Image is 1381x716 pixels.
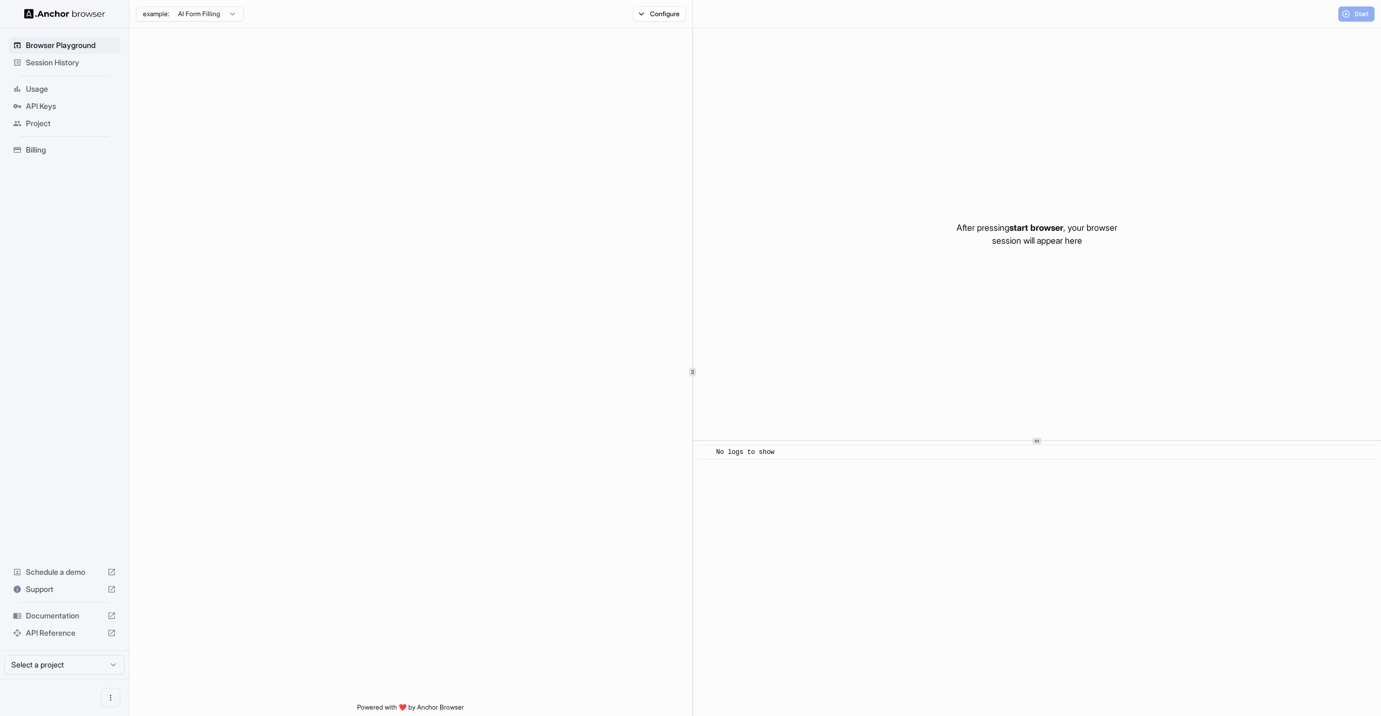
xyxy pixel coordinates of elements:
button: Configure [633,6,686,22]
span: start browser [1009,222,1063,233]
span: Documentation [26,610,103,621]
div: Support [9,581,120,598]
span: ​ [703,447,708,458]
span: Powered with ❤️ by Anchor Browser [357,703,464,716]
div: Usage [9,80,120,98]
div: API Reference [9,624,120,642]
span: Browser Playground [26,40,116,51]
div: Browser Playground [9,37,120,54]
span: API Reference [26,628,103,638]
span: API Keys [26,101,116,112]
span: example: [143,10,169,18]
span: No logs to show [716,449,775,456]
span: Schedule a demo [26,567,103,577]
span: Session History [26,57,116,68]
div: Schedule a demo [9,563,120,581]
div: Documentation [9,607,120,624]
img: Anchor Logo [24,9,105,19]
div: API Keys [9,98,120,115]
span: Project [26,118,116,129]
span: Support [26,584,103,595]
span: Billing [26,144,116,155]
p: After pressing , your browser session will appear here [956,221,1117,247]
div: Session History [9,54,120,71]
button: Open menu [101,688,120,707]
span: Usage [26,84,116,94]
div: Billing [9,141,120,159]
div: Project [9,115,120,132]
